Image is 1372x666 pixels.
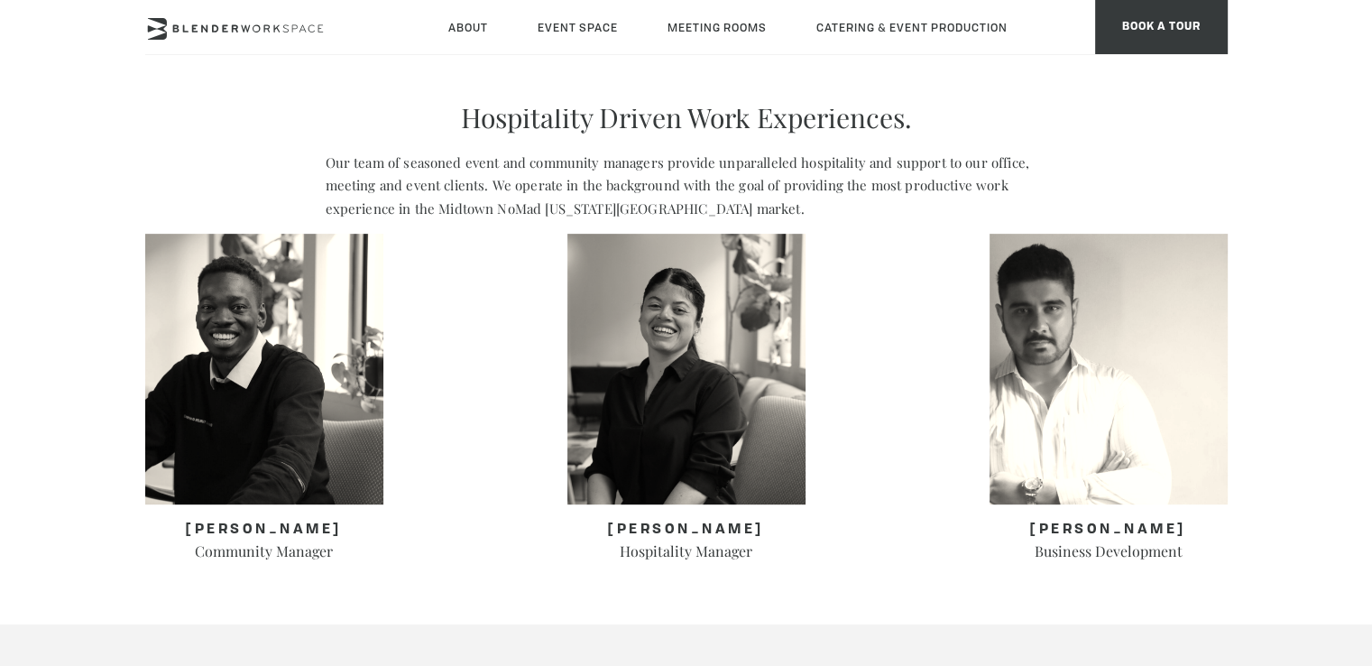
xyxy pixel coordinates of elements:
[461,101,912,134] h2: Hospitality Driven Work Experiences.
[145,523,383,538] h3: [PERSON_NAME]
[990,543,1228,560] h4: Business Development
[567,523,806,538] h3: [PERSON_NAME]
[326,152,1047,221] p: Our team of seasoned event and community managers provide unparalleled hospitality and support to...
[567,543,806,560] h4: Hospitality Manager
[990,523,1228,538] h3: [PERSON_NAME]
[1282,579,1372,666] iframe: Chat Widget
[145,543,383,560] h4: Community Manager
